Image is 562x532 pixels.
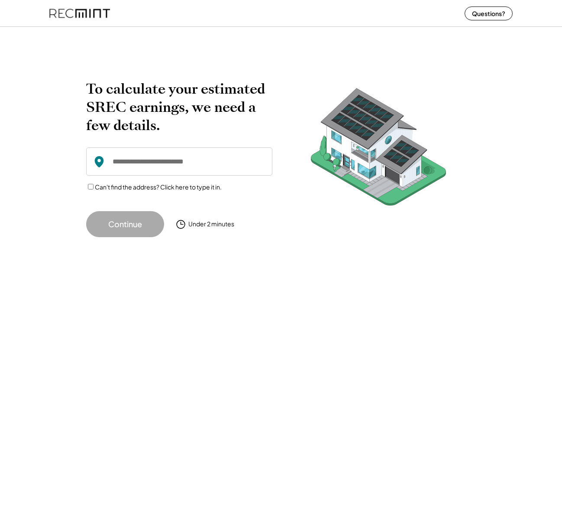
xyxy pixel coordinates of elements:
[294,80,463,219] img: RecMintArtboard%207.png
[86,80,272,134] h2: To calculate your estimated SREC earnings, we need a few details.
[86,211,164,237] button: Continue
[465,7,513,20] button: Questions?
[95,183,222,191] label: Can't find the address? Click here to type it in.
[49,2,110,25] img: recmint-logotype%403x%20%281%29.jpeg
[188,220,234,228] div: Under 2 minutes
